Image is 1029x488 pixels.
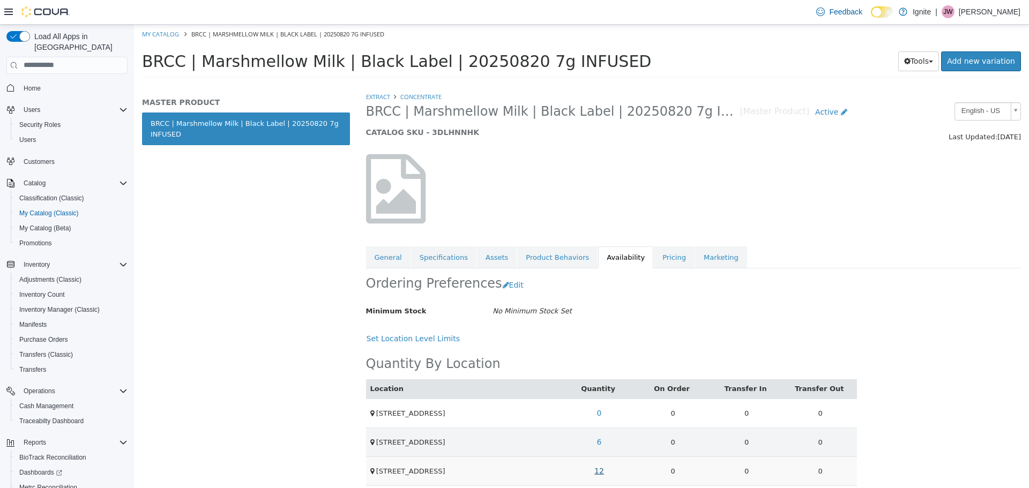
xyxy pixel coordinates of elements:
a: Customers [19,155,59,168]
button: Inventory [2,257,132,272]
span: Transfers (Classic) [15,348,128,361]
span: Classification (Classic) [15,192,128,205]
a: Concentrate [266,68,308,76]
a: English - US [821,78,887,96]
td: 0 [650,403,724,432]
button: Manifests [11,317,132,332]
span: Operations [19,385,128,397]
a: Product Behaviors [383,222,464,244]
span: Manifests [15,318,128,331]
span: Inventory [19,258,128,271]
a: Home [19,82,45,95]
a: Transfer In [591,360,635,368]
a: Extract [232,68,256,76]
small: [Master Product] [606,83,676,92]
td: 0 [576,432,650,461]
button: Operations [2,384,132,399]
span: [STREET_ADDRESS] [242,442,311,451]
span: Inventory [24,260,50,269]
h2: Quantity By Location [232,331,367,348]
span: Traceabilty Dashboard [15,415,128,427]
span: Operations [24,387,55,395]
button: Inventory Count [11,287,132,302]
a: 12 [454,437,476,456]
a: Cash Management [15,400,78,412]
a: Transfers (Classic) [15,348,77,361]
h2: Ordering Preferences [232,251,368,267]
i: No Minimum Stock Set [359,282,438,290]
span: Security Roles [15,118,128,131]
span: BioTrack Reconciliation [19,453,86,462]
a: Inventory Count [15,288,69,301]
span: Customers [19,155,128,168]
a: Add new variation [807,27,887,47]
td: 0 [502,432,576,461]
span: My Catalog (Classic) [15,207,128,220]
a: Availability [464,222,519,244]
h5: MASTER PRODUCT [8,73,216,82]
span: BRCC | Marshmellow Milk | Black Label | 20250820 7g INFUSED [8,27,517,46]
button: Users [19,103,44,116]
span: Last Updated: [815,108,863,116]
a: 6 [457,408,474,427]
a: Security Roles [15,118,65,131]
a: BRCC | Marshmellow Milk | Black Label | 20250820 7g INFUSED [8,88,216,121]
span: Inventory Count [15,288,128,301]
a: Adjustments (Classic) [15,273,86,286]
a: Manifests [15,318,51,331]
span: My Catalog (Beta) [19,224,71,232]
button: Tools [764,27,806,47]
a: Users [15,133,40,146]
td: 0 [502,374,576,403]
button: Security Roles [11,117,132,132]
span: Reports [19,436,128,449]
a: Pricing [520,222,561,244]
span: My Catalog (Beta) [15,222,128,235]
span: Home [19,81,128,95]
a: Promotions [15,237,56,250]
span: Reports [24,438,46,447]
a: Quantity [447,360,483,368]
span: Transfers [19,365,46,374]
button: BioTrack Reconciliation [11,450,132,465]
span: Minimum Stock [232,282,293,290]
td: 0 [576,403,650,432]
a: On Order [520,360,558,368]
td: 0 [502,403,576,432]
button: Users [11,132,132,147]
button: Location [236,359,272,370]
a: Feedback [812,1,866,22]
span: [STREET_ADDRESS] [242,414,311,422]
p: | [935,5,937,18]
button: Purchase Orders [11,332,132,347]
span: Users [19,103,128,116]
span: Feedback [829,6,862,17]
a: My Catalog (Classic) [15,207,83,220]
a: Assets [343,222,383,244]
button: Inventory Manager (Classic) [11,302,132,317]
button: Classification (Classic) [11,191,132,206]
a: General [232,222,277,244]
button: Inventory [19,258,54,271]
h5: CATALOG SKU - 3DLHNNHK [232,103,719,112]
p: Ignite [913,5,931,18]
a: Traceabilty Dashboard [15,415,88,427]
div: Joshua Woodham [942,5,955,18]
span: Inventory Count [19,290,65,299]
button: Traceabilty Dashboard [11,414,132,429]
button: Reports [2,435,132,450]
button: Adjustments (Classic) [11,272,132,287]
span: Classification (Classic) [19,194,84,202]
a: Inventory Manager (Classic) [15,303,104,316]
span: Transfers (Classic) [19,350,73,359]
a: My Catalog (Beta) [15,222,76,235]
span: Dashboards [15,466,128,479]
span: Users [15,133,128,146]
a: 0 [457,379,474,399]
span: Purchase Orders [19,335,68,344]
a: Purchase Orders [15,333,72,346]
button: Operations [19,385,59,397]
button: Promotions [11,236,132,251]
td: 0 [576,374,650,403]
span: BRCC | Marshmellow Milk | Black Label | 20250820 7g INFUSED [57,5,250,13]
